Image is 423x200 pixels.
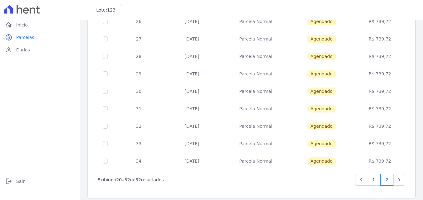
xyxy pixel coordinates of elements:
a: homeInício [2,19,77,31]
td: 26 [115,13,162,30]
td: Parcela Normal [222,117,290,135]
span: Dados [16,47,30,53]
td: 27 [115,30,162,48]
span: Início [16,22,28,28]
td: R$ 739,72 [353,117,406,135]
a: paidParcelas [2,31,77,44]
td: Parcela Normal [222,48,290,65]
td: [DATE] [162,100,222,117]
span: Sair [16,178,25,184]
a: Next [393,174,405,186]
td: R$ 739,72 [353,152,406,170]
td: [DATE] [162,65,222,83]
td: 30 [115,83,162,100]
td: Parcela Normal [222,30,290,48]
i: person [5,46,12,54]
span: 32 [125,177,130,182]
td: R$ 739,72 [353,100,406,117]
td: [DATE] [162,30,222,48]
i: logout [5,178,12,185]
a: 2 [380,174,394,186]
span: 123 [107,7,116,12]
span: Agendado [307,122,336,130]
td: Parcela Normal [222,100,290,117]
span: 20 [116,177,122,182]
td: [DATE] [162,13,222,30]
td: 32 [115,117,162,135]
span: Agendado [307,53,336,60]
td: Parcela Normal [222,13,290,30]
td: Parcela Normal [222,83,290,100]
span: 32 [135,177,141,182]
a: 1 [367,174,380,186]
span: Agendado [307,105,336,112]
span: Agendado [307,140,336,147]
td: Parcela Normal [222,65,290,83]
td: R$ 739,72 [353,30,406,48]
span: Parcelas [16,34,34,40]
td: Parcela Normal [222,135,290,152]
td: [DATE] [162,152,222,170]
span: Agendado [307,157,336,165]
i: paid [5,34,12,41]
p: Exibindo a de resultados. [97,177,165,183]
td: Parcela Normal [222,152,290,170]
td: R$ 739,72 [353,65,406,83]
td: 33 [115,135,162,152]
td: 29 [115,65,162,83]
td: 31 [115,100,162,117]
td: [DATE] [162,117,222,135]
h3: Lote: [96,7,116,13]
td: [DATE] [162,83,222,100]
td: [DATE] [162,48,222,65]
td: 34 [115,152,162,170]
i: home [5,21,12,29]
td: R$ 739,72 [353,13,406,30]
td: R$ 739,72 [353,83,406,100]
span: Agendado [307,88,336,95]
td: 28 [115,48,162,65]
td: R$ 739,72 [353,48,406,65]
a: Previous [355,174,367,186]
span: Agendado [307,70,336,78]
td: R$ 739,72 [353,135,406,152]
td: [DATE] [162,135,222,152]
span: Agendado [307,18,336,25]
span: Agendado [307,35,336,43]
a: logoutSair [2,175,77,188]
a: personDados [2,44,77,56]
